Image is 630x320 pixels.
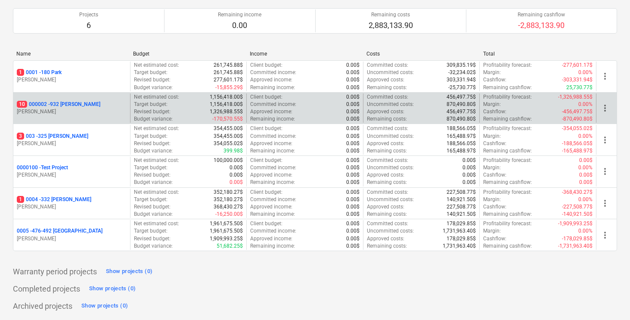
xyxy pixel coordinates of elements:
p: Committed income : [250,101,296,108]
p: 354,455.00$ [214,133,243,140]
p: Committed costs : [367,220,408,227]
p: 399.98$ [223,147,243,155]
p: -15,855.29$ [215,84,243,91]
div: Budget [133,51,243,57]
p: Approved costs : [367,171,404,179]
p: Client budget : [250,189,282,196]
p: -368,430.27$ [562,189,593,196]
p: Committed income : [250,133,296,140]
p: 0.00$ [346,125,360,132]
p: -456,497.75$ [562,108,593,115]
p: Projects [79,11,98,19]
p: -2,883,133.90 [518,20,565,31]
p: 309,835.19$ [447,62,476,69]
p: Profitability forecast : [483,125,532,132]
p: 0.00$ [346,140,360,147]
p: 0.00$ [346,220,360,227]
p: [PERSON_NAME] [17,108,127,115]
p: 0.00$ [579,157,593,164]
p: Margin : [483,196,501,203]
p: 870,490.80$ [447,101,476,108]
p: Client budget : [250,220,282,227]
p: 0.00% [578,227,593,235]
p: 261,745.88$ [214,69,243,76]
p: Budget variance : [134,211,173,218]
div: Costs [366,51,476,57]
p: Net estimated cost : [134,220,179,227]
p: 140,921.50$ [447,196,476,203]
p: 0.00$ [346,196,360,203]
p: 354,455.00$ [214,125,243,132]
p: 165,488.97$ [447,133,476,140]
p: Committed costs : [367,189,408,196]
div: 0005 -476-492 [GEOGRAPHIC_DATA][PERSON_NAME] [17,227,127,242]
p: 178,029.85$ [447,220,476,227]
p: -188,566.05$ [562,140,593,147]
p: 188,566.05$ [447,140,476,147]
p: Uncommitted costs : [367,133,414,140]
p: Approved costs : [367,140,404,147]
p: 003 - 325 [PERSON_NAME] [17,133,88,140]
p: Remaining costs : [367,242,407,250]
p: Client budget : [250,157,282,164]
p: 178,029.85$ [447,235,476,242]
p: 0.00$ [346,189,360,196]
p: Target budget : [134,196,168,203]
p: [PERSON_NAME] [17,235,127,242]
p: 0.00$ [579,171,593,179]
p: Cashflow : [483,140,506,147]
p: 0.00% [578,196,593,203]
p: 1,961,675.50$ [210,220,243,227]
p: Margin : [483,101,501,108]
p: Cashflow : [483,203,506,211]
span: more_vert [600,103,610,113]
p: Approved income : [250,171,292,179]
p: 0001 - 180 Park [17,69,62,76]
p: 0.00$ [346,164,360,171]
p: Margin : [483,69,501,76]
p: 1,731,963.40$ [443,227,476,235]
p: -165,488.97$ [562,147,593,155]
p: 0.00$ [346,101,360,108]
p: Profitability forecast : [483,220,532,227]
p: Approved costs : [367,203,404,211]
p: Remaining cashflow : [483,115,532,123]
p: 303,331.94$ [447,76,476,84]
p: Remaining income : [250,115,295,123]
p: Remaining costs : [367,211,407,218]
p: Margin : [483,227,501,235]
p: Net estimated cost : [134,93,179,101]
p: 1,961,675.50$ [210,227,243,235]
p: [PERSON_NAME] [17,76,127,84]
p: -870,490.80$ [562,115,593,123]
p: 456,497.75$ [447,93,476,101]
div: Show projects (0) [106,267,152,277]
p: Client budget : [250,62,282,69]
p: 0.00$ [346,242,360,250]
p: Remaining costs : [367,84,407,91]
p: Remaining cashflow : [483,211,532,218]
p: Margin : [483,133,501,140]
p: Uncommitted costs : [367,164,414,171]
div: Show projects (0) [89,284,136,294]
p: 368,430.27$ [214,203,243,211]
p: 1,326,988.55$ [210,108,243,115]
p: Completed projects [13,284,80,294]
p: 0.00$ [230,164,243,171]
p: 140,921.50$ [447,211,476,218]
p: 456,497.75$ [447,108,476,115]
p: Approved income : [250,140,292,147]
p: Revised budget : [134,76,171,84]
p: 0.00$ [346,203,360,211]
p: 0.00% [578,164,593,171]
p: Budget variance : [134,84,173,91]
p: Remaining cashflow : [483,147,532,155]
p: Uncommitted costs : [367,227,414,235]
p: 0.00% [578,69,593,76]
p: Target budget : [134,69,168,76]
p: Budget variance : [134,115,173,123]
p: 0.00$ [346,235,360,242]
div: 3003 -325 [PERSON_NAME][PERSON_NAME] [17,133,127,147]
p: Net estimated cost : [134,189,179,196]
p: 261,745.88$ [214,62,243,69]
